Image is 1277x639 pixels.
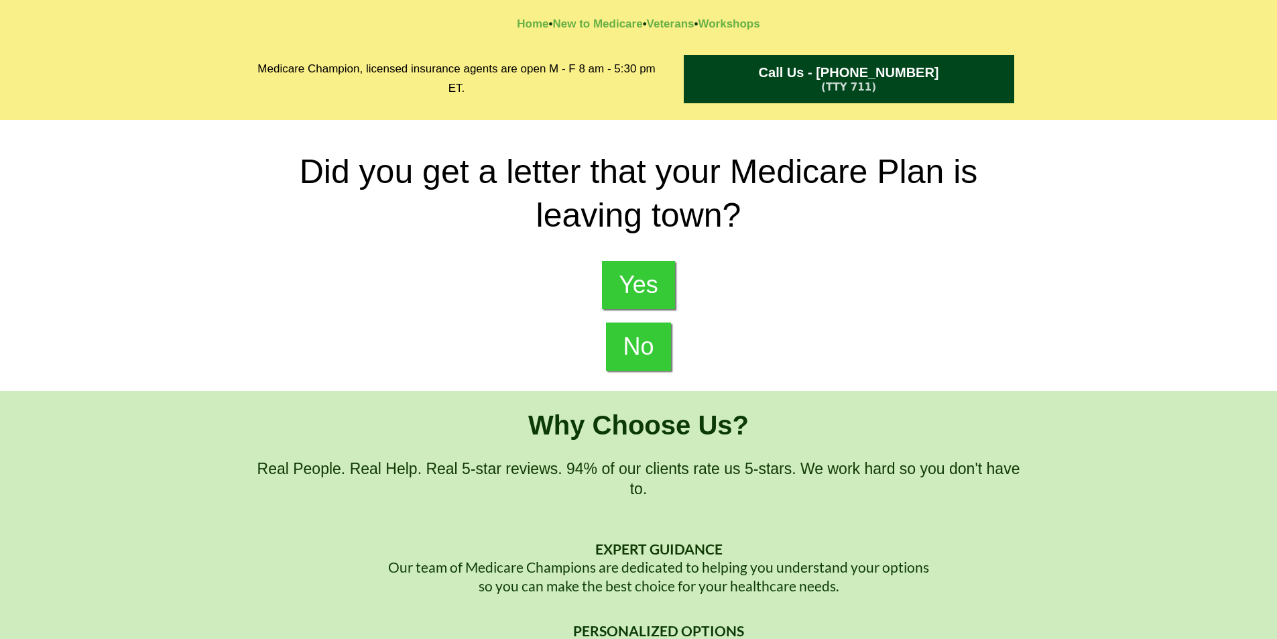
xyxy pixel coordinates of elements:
[821,81,876,93] span: (TTY 711)
[294,577,1024,595] p: so you can make the best choice for your healthcare needs.
[294,558,1024,576] p: Our team of Medicare Champions are dedicated to helping you understand your options
[619,271,658,299] span: Yes
[573,622,744,639] strong: PERSONALIZED OPTIONS
[623,333,654,361] span: No
[250,150,1028,237] h2: Did you get a letter that your Medicare Plan is leaving town?
[250,408,1028,443] h1: Why Choose Us?
[250,459,1028,500] h2: Real People. Real Help. Real 5-star reviews. 94% of our clients rate us 5-stars. We work hard so ...
[694,17,698,30] strong: •
[606,323,670,371] a: No
[759,65,939,80] span: Call Us - [PHONE_NUMBER]
[250,60,664,99] h2: Medicare Champion, licensed insurance agents are open M - F 8 am - 5:30 pm ET.
[595,540,723,557] strong: EXPERT GUIDANCE
[684,55,1014,103] a: Call Us - 1-833-344-4981 (TTY 711)
[549,17,553,30] strong: •
[517,17,548,30] a: Home
[647,17,694,30] a: Veterans
[602,261,675,309] a: Yes
[552,17,642,30] a: New to Medicare
[698,17,759,30] a: Workshops
[643,17,647,30] strong: •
